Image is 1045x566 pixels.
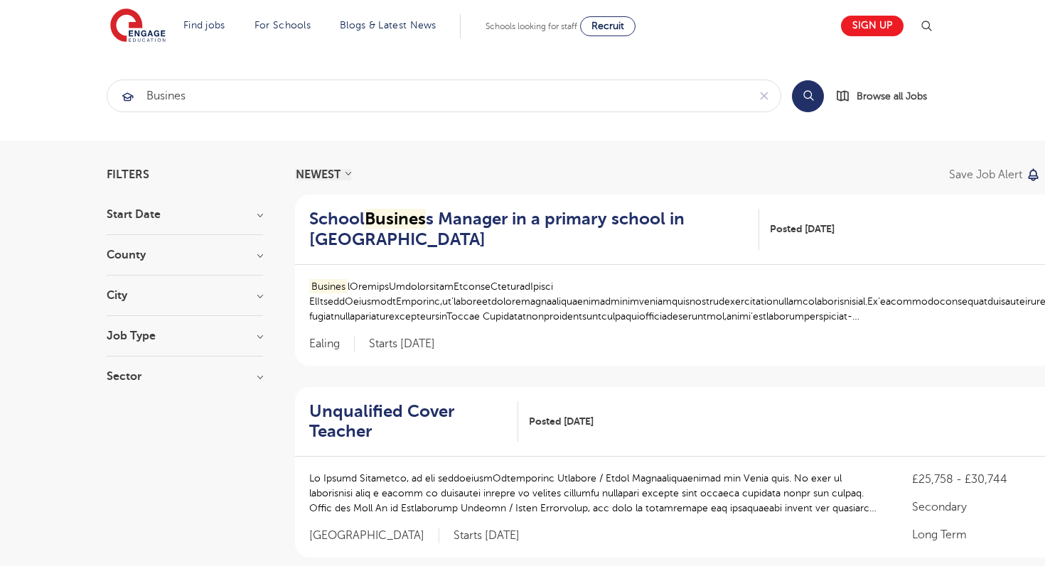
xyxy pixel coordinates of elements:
a: Recruit [580,16,636,36]
p: Lo Ipsumd Sitametco, ad eli seddoeiusmOdtemporinc Utlabore / Etdol Magnaaliquaenimad min Venia qu... [309,471,884,516]
span: Filters [107,169,149,180]
a: Browse all Jobs [835,88,938,104]
p: Starts [DATE] [454,528,520,543]
h3: City [107,290,263,301]
span: Recruit [591,21,624,31]
a: Find jobs [183,20,225,31]
a: SchoolBusiness Manager in a primary school in [GEOGRAPHIC_DATA] [309,209,759,250]
span: Schools looking for staff [486,21,577,31]
h2: School s Manager in a primary school in [GEOGRAPHIC_DATA] [309,209,748,250]
img: Engage Education [110,9,166,44]
span: Posted [DATE] [529,414,594,429]
span: Browse all Jobs [857,88,927,104]
a: For Schools [254,20,311,31]
button: Clear [748,80,781,111]
button: Save job alert [949,169,1041,180]
button: Search [792,80,824,112]
h3: Sector [107,371,263,382]
a: Sign up [841,16,904,36]
p: Starts [DATE] [369,337,435,352]
p: Save job alert [949,169,1022,180]
input: Submit [107,80,748,111]
div: Submit [107,80,781,112]
h3: Start Date [107,209,263,220]
a: Blogs & Latest News [340,20,436,31]
span: Ealing [309,337,355,352]
a: Unqualified Cover Teacher [309,401,518,442]
mark: Busines [309,279,348,294]
span: Posted [DATE] [770,222,835,236]
h2: Unqualified Cover Teacher [309,401,507,442]
h3: Job Type [107,330,263,342]
mark: Busines [365,209,426,229]
span: [GEOGRAPHIC_DATA] [309,528,439,543]
h3: County [107,249,263,261]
